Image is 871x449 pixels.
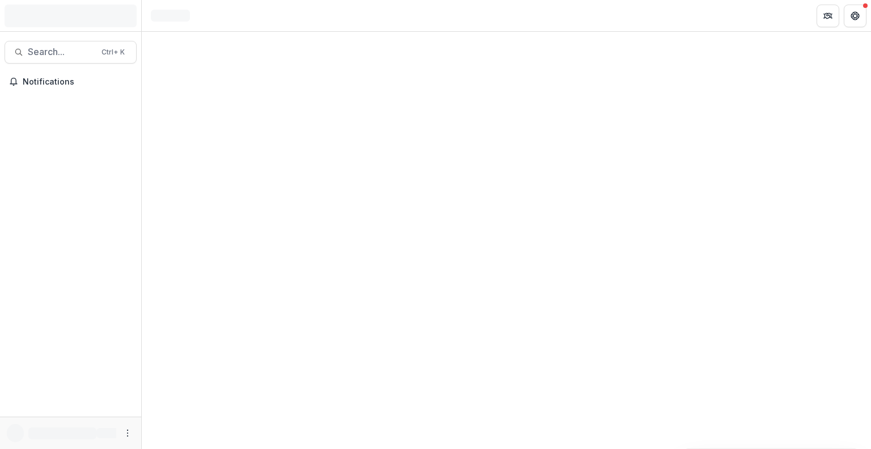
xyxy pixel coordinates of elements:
[28,47,95,57] span: Search...
[844,5,866,27] button: Get Help
[23,77,132,87] span: Notifications
[99,46,127,58] div: Ctrl + K
[5,41,137,64] button: Search...
[121,426,134,440] button: More
[146,7,195,24] nav: breadcrumb
[817,5,839,27] button: Partners
[5,73,137,91] button: Notifications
